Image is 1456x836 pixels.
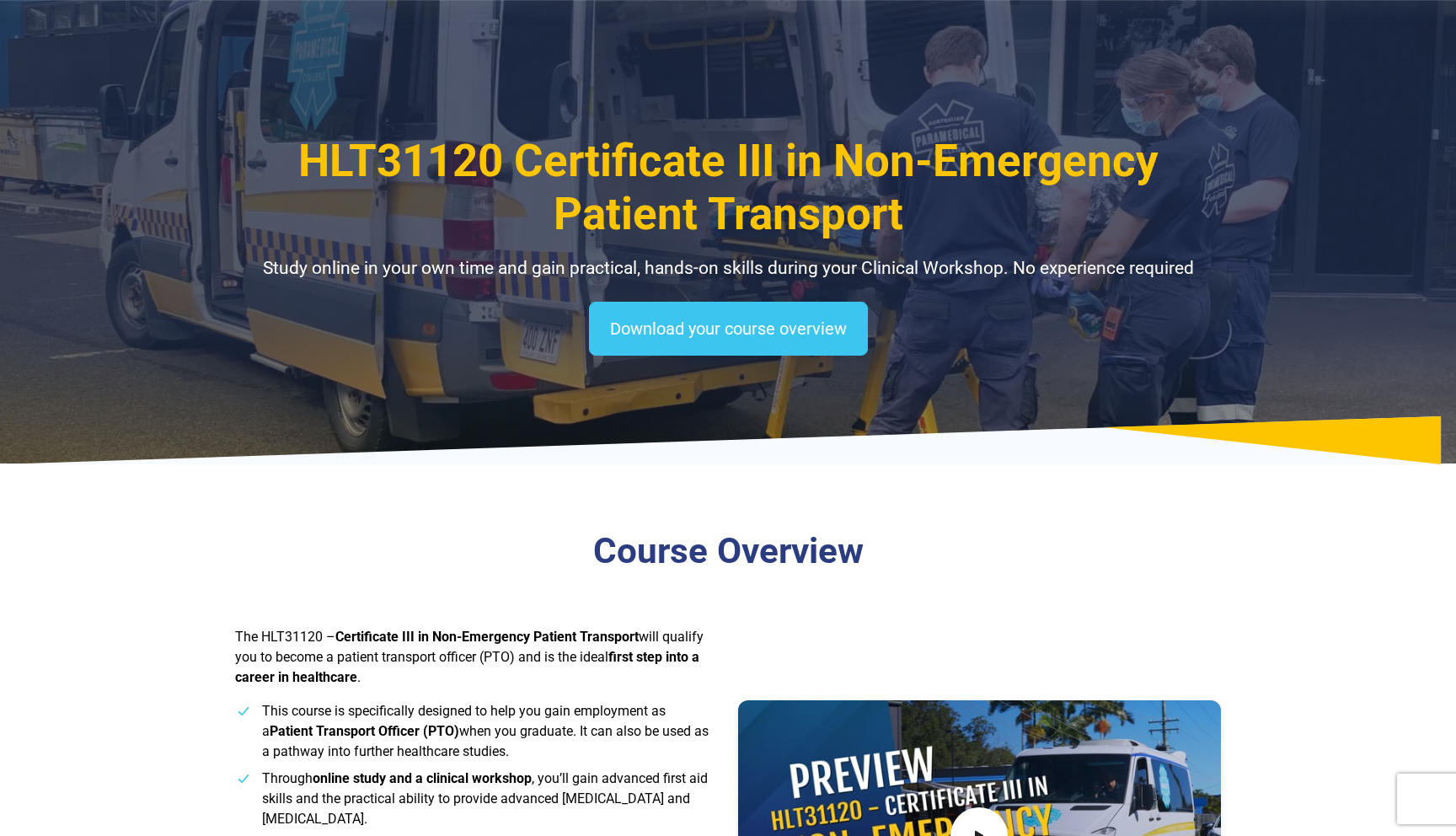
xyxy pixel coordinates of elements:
h3: Course Overview [235,530,1221,573]
strong: online study and a clinical workshop [313,770,532,786]
span: This course is specifically designed to help you gain employment as a when you graduate. It can a... [262,703,709,759]
a: Download your course overview [589,302,868,356]
span: The HLT31120 – will qualify you to become a patient transport officer (PTO) and is the ideal . [235,629,704,685]
strong: Patient Transport Officer (PTO) [270,723,459,739]
strong: Certificate III in Non-Emergency Patient Transport [335,629,639,645]
p: Study online in your own time and gain practical, hands-on skills during your Clinical Workshop. ... [235,255,1221,282]
span: Through , you’ll gain advanced first aid skills and the practical ability to provide advanced [ME... [262,770,708,827]
span: HLT31120 Certificate III in Non-Emergency Patient Transport [298,135,1159,240]
strong: first step into a career in healthcare [235,649,699,685]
